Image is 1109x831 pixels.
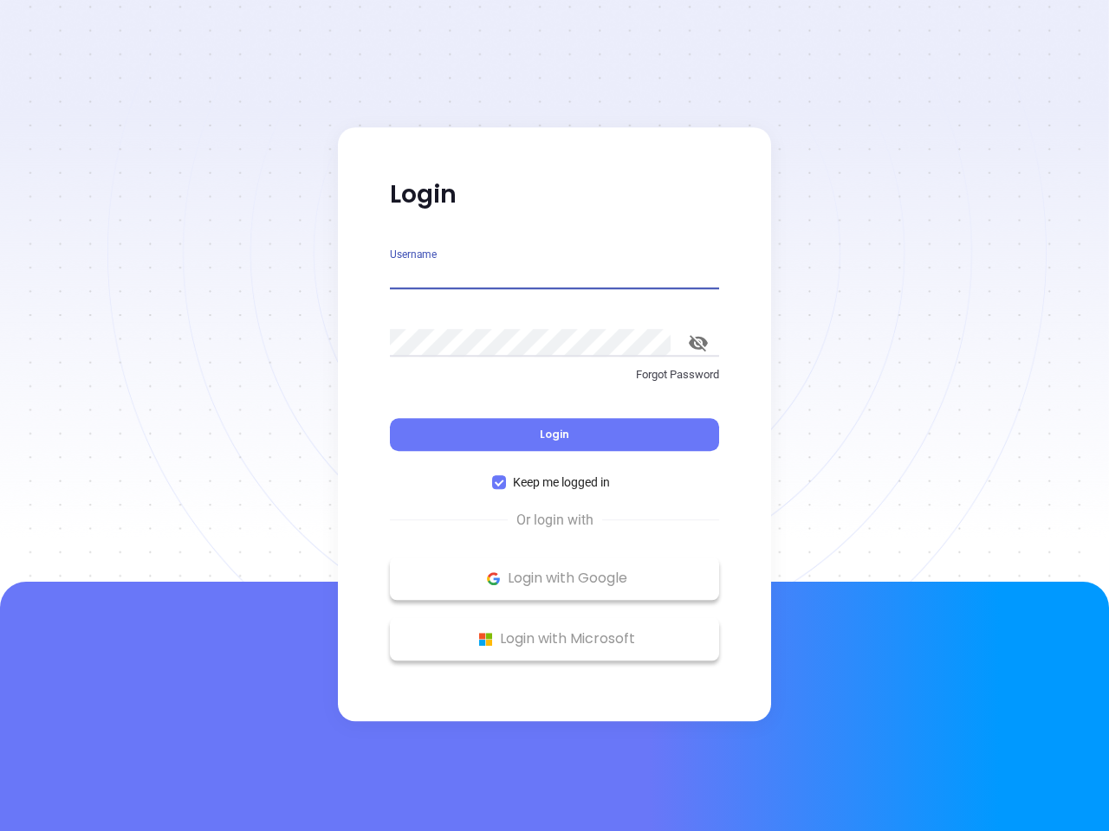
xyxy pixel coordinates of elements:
[390,418,719,451] button: Login
[390,249,437,260] label: Username
[390,557,719,600] button: Google Logo Login with Google
[678,322,719,364] button: toggle password visibility
[390,366,719,397] a: Forgot Password
[390,366,719,383] p: Forgot Password
[483,568,504,589] img: Google Logo
[508,510,602,531] span: Or login with
[390,617,719,660] button: Microsoft Logo Login with Microsoft
[399,626,710,652] p: Login with Microsoft
[506,473,617,492] span: Keep me logged in
[399,565,710,591] p: Login with Google
[475,628,496,650] img: Microsoft Logo
[540,427,569,441] span: Login
[390,179,719,210] p: Login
